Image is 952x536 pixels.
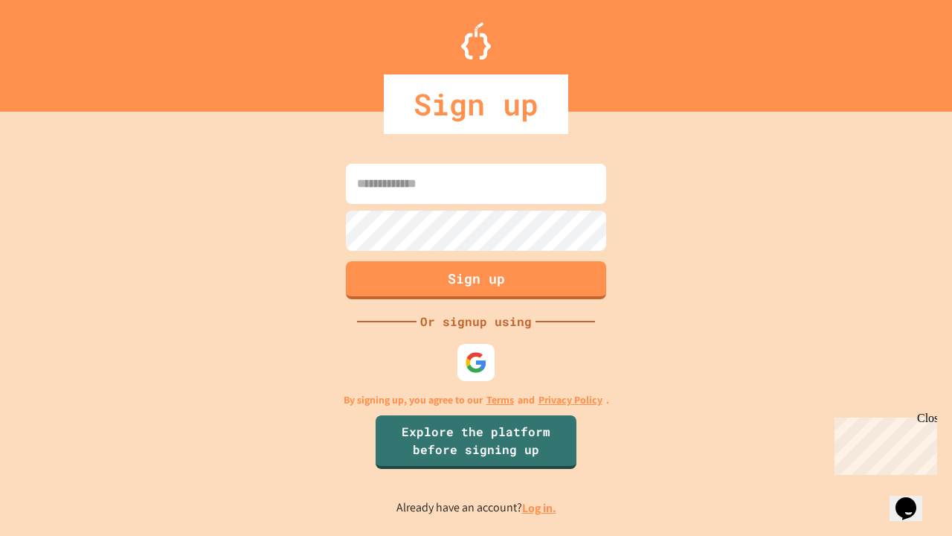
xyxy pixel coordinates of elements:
[522,500,556,516] a: Log in.
[538,392,602,408] a: Privacy Policy
[346,261,606,299] button: Sign up
[890,476,937,521] iframe: chat widget
[461,22,491,60] img: Logo.svg
[416,313,535,331] div: Or signup using
[465,351,487,374] img: google-icon.svg
[396,499,556,517] p: Already have an account?
[486,392,514,408] a: Terms
[384,74,568,134] div: Sign up
[829,412,937,475] iframe: chat widget
[376,415,576,469] a: Explore the platform before signing up
[344,392,609,408] p: By signing up, you agree to our and .
[6,6,103,95] div: Chat with us now!Close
